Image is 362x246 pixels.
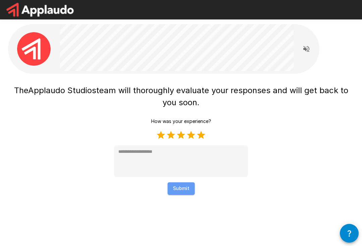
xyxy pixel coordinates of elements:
[28,85,96,95] span: Applaudo Studios
[14,85,28,95] span: The
[151,118,211,125] p: How was your experience?
[300,42,313,56] button: Read questions aloud
[168,182,195,195] button: Submit
[96,85,351,107] span: team will thoroughly evaluate your responses and will get back to you soon.
[17,32,51,66] img: applaudo_avatar.png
